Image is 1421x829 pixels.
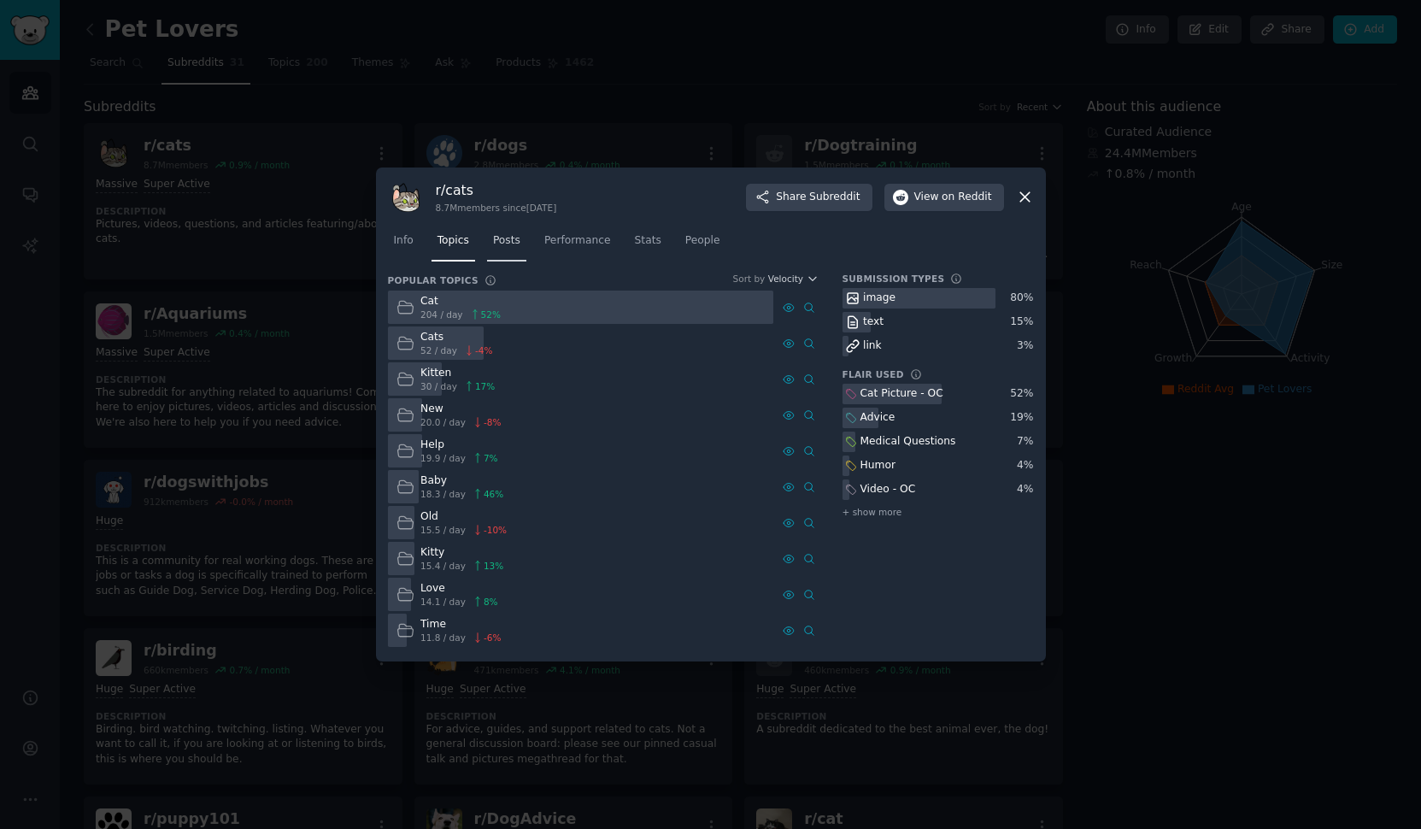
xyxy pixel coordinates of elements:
span: Velocity [768,273,803,285]
span: 11.8 / day [420,632,466,644]
span: 46 % [484,488,503,500]
h3: Submission Types [843,273,945,285]
div: Sort by [733,273,766,285]
div: Kitten [420,366,495,381]
div: Cat [420,294,501,309]
div: 8.7M members since [DATE] [436,202,557,214]
span: 204 / day [420,309,463,320]
div: 4 % [1017,458,1033,473]
div: Help [420,438,498,453]
h3: r/ cats [436,181,557,199]
div: Kitty [420,545,503,561]
a: Posts [487,227,526,262]
span: 13 % [484,560,503,572]
span: 30 / day [420,380,457,392]
span: 7 % [484,452,498,464]
div: 19 % [1010,410,1033,426]
span: 52 % [481,309,501,320]
span: 14.1 / day [420,596,466,608]
span: 15.5 / day [420,524,466,536]
h3: Flair Used [843,368,904,380]
div: 52 % [1010,386,1033,402]
div: Humor [860,458,895,473]
button: Velocity [768,273,819,285]
span: Stats [635,233,661,249]
a: People [679,227,726,262]
div: link [863,338,882,354]
span: 20.0 / day [420,416,466,428]
span: People [685,233,720,249]
div: Medical Questions [860,434,956,450]
span: + show more [843,506,902,518]
span: Subreddit [809,190,860,205]
span: 17 % [475,380,495,392]
span: -6 % [484,632,501,644]
div: 3 % [1017,338,1033,354]
div: image [863,291,895,306]
div: text [863,315,884,330]
button: ShareSubreddit [746,184,872,211]
a: Topics [432,227,475,262]
span: 15.4 / day [420,560,466,572]
div: 4 % [1017,482,1033,497]
div: Video - OC [860,482,916,497]
span: Share [776,190,860,205]
span: 18.3 / day [420,488,466,500]
h3: Popular Topics [388,274,479,286]
span: 19.9 / day [420,452,466,464]
div: New [420,402,501,417]
div: 15 % [1010,315,1033,330]
span: -4 % [475,344,492,356]
div: Time [420,617,501,632]
span: Posts [493,233,520,249]
span: -10 % [484,524,507,536]
span: on Reddit [942,190,991,205]
span: Performance [544,233,611,249]
div: Cats [420,330,492,345]
span: View [914,190,992,205]
div: Baby [420,473,503,489]
a: Info [388,227,420,262]
a: Stats [629,227,667,262]
a: Performance [538,227,617,262]
span: Info [394,233,414,249]
span: Topics [437,233,469,249]
button: Viewon Reddit [884,184,1004,211]
div: Advice [860,410,895,426]
img: cats [388,179,424,215]
span: 8 % [484,596,498,608]
span: -8 % [484,416,501,428]
div: 7 % [1017,434,1033,450]
span: 52 / day [420,344,457,356]
div: Love [420,581,498,597]
div: Old [420,509,507,525]
div: 80 % [1010,291,1033,306]
div: Cat Picture - OC [860,386,943,402]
